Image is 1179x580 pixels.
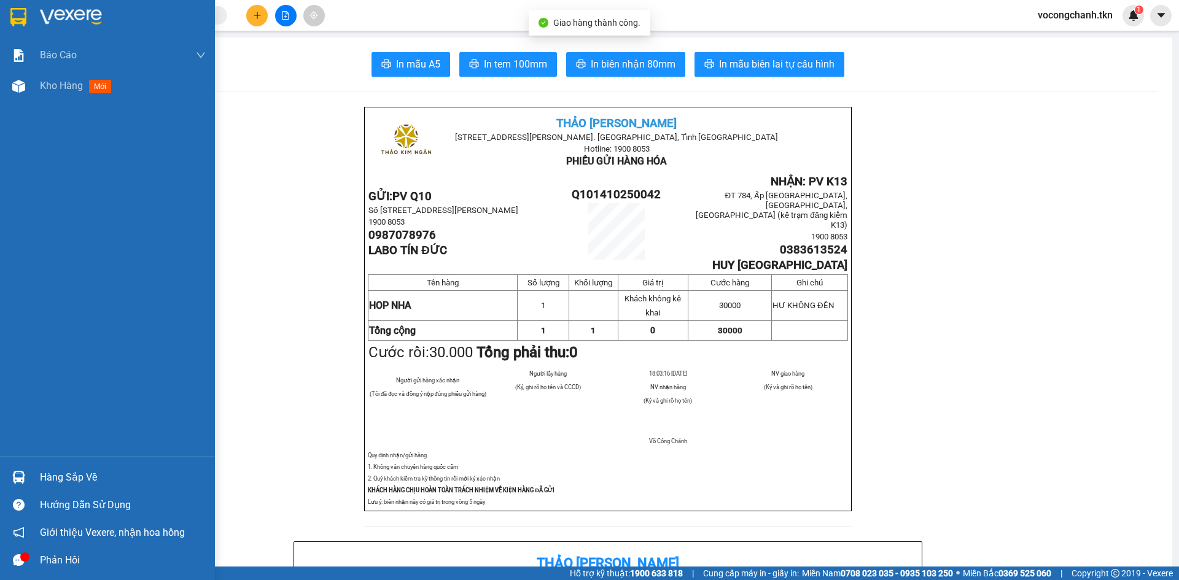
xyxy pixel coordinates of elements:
span: mới [89,80,111,93]
span: ⚪️ [956,571,960,576]
span: Giới thiệu Vexere, nhận hoa hồng [40,525,185,540]
span: In mẫu biên lai tự cấu hình [719,56,835,72]
span: 0987078976 [368,228,436,242]
span: Người lấy hàng [529,370,567,377]
strong: Tổng cộng [369,325,416,336]
span: down [196,50,206,60]
span: 1 [591,326,596,335]
span: (Tôi đã đọc và đồng ý nộp đúng phiếu gửi hàng) [370,390,486,397]
span: plus [253,11,262,20]
button: aim [303,5,325,26]
span: | [692,566,694,580]
span: Khối lượng [574,278,612,287]
strong: 1900 633 818 [630,568,683,578]
img: logo-vxr [10,8,26,26]
strong: KHÁCH HÀNG CHỊU HOÀN TOÀN TRÁCH NHIỆM VỀ KIỆN HÀNG ĐÃ GỬI [368,487,554,493]
span: Q101410250042 [572,188,661,201]
span: Tên hàng [427,278,459,287]
span: caret-down [1156,10,1167,21]
span: 0 [650,325,655,335]
span: printer [704,59,714,71]
span: Quy định nhận/gửi hàng [368,452,427,458]
span: NV giao hàng [771,370,804,377]
div: Hướng dẫn sử dụng [40,496,206,514]
span: Giao hàng thành công. [553,18,640,28]
span: notification [13,527,25,538]
span: THẢO [PERSON_NAME] [556,117,677,130]
span: question-circle [13,499,25,511]
span: PV Q10 [392,190,432,203]
span: printer [381,59,391,71]
span: Khách không kê khai [625,294,681,317]
span: Số lượng [527,278,559,287]
span: LABO TÍN ĐỨC [368,244,446,257]
span: 1900 8053 [368,217,405,226]
button: printerIn mẫu biên lai tự cấu hình [695,52,844,77]
span: Võ Công Chánh [649,438,687,444]
span: 2. Quý khách kiểm tra kỹ thông tin rồi mới ký xác nhận [368,475,500,482]
span: Giá trị [642,278,663,287]
span: Lưu ý: biên nhận này có giá trị trong vòng 5 ngày [368,498,485,505]
span: NHẬN: PV K13 [771,175,847,188]
span: message [13,554,25,566]
span: Hỗ trợ kỹ thuật: [570,566,683,580]
span: vocongchanh.tkn [1028,7,1123,23]
span: Cước hàng [710,278,749,287]
span: Số [STREET_ADDRESS][PERSON_NAME] [368,206,518,215]
b: Thảo [PERSON_NAME] [537,555,679,571]
strong: 0708 023 035 - 0935 103 250 [841,568,953,578]
span: 0 [569,344,578,361]
span: ĐT 784, Ấp [GEOGRAPHIC_DATA], [GEOGRAPHIC_DATA], [GEOGRAPHIC_DATA] (kế trạm đăng kiểm K13) [696,191,847,230]
span: (Ký, ghi rõ họ tên và CCCD) [515,384,581,390]
span: 1 [541,301,545,310]
strong: GỬI: [368,190,432,203]
span: Báo cáo [40,47,77,63]
span: In biên nhận 80mm [591,56,675,72]
span: Kho hàng [40,80,83,91]
div: Hàng sắp về [40,468,206,487]
span: 30.000 [429,344,473,361]
span: 30000 [719,301,741,310]
span: In tem 100mm [484,56,547,72]
span: Cước rồi: [368,344,578,361]
span: file-add [281,11,290,20]
span: In mẫu A5 [396,56,440,72]
span: copyright [1111,569,1119,578]
span: HƯ KHÔNG ĐỀN [772,301,835,310]
strong: 0369 525 060 [998,568,1051,578]
img: icon-new-feature [1128,10,1139,21]
span: 18:03:16 [DATE] [649,370,687,377]
span: [STREET_ADDRESS][PERSON_NAME]. [GEOGRAPHIC_DATA], Tỉnh [GEOGRAPHIC_DATA] [455,133,778,142]
span: (Ký và ghi rõ họ tên) [644,397,692,404]
span: printer [469,59,479,71]
span: Người gửi hàng xác nhận [396,377,459,384]
button: caret-down [1150,5,1172,26]
sup: 1 [1135,6,1143,14]
div: Phản hồi [40,551,206,570]
span: 1 [1137,6,1141,14]
strong: Tổng phải thu: [477,344,578,361]
span: aim [309,11,318,20]
img: warehouse-icon [12,471,25,484]
span: 30000 [718,326,742,335]
span: 0383613524 [780,243,847,257]
button: file-add [275,5,297,26]
span: HUY [GEOGRAPHIC_DATA] [712,258,847,272]
span: printer [576,59,586,71]
button: printerIn mẫu A5 [372,52,450,77]
span: Cung cấp máy in - giấy in: [703,566,799,580]
span: 1. Không vân chuyển hàng quốc cấm [368,463,458,470]
button: printerIn biên nhận 80mm [566,52,685,77]
span: Miền Nam [802,566,953,580]
span: | [1060,566,1062,580]
span: check-circle [539,18,548,28]
span: 1900 8053 [811,232,847,241]
span: Ghi chú [796,278,823,287]
span: NV nhận hàng [650,384,686,390]
button: printerIn tem 100mm [459,52,557,77]
span: HOP NHA [369,300,411,311]
img: solution-icon [12,49,25,62]
img: warehouse-icon [12,80,25,93]
span: PHIẾU GỬI HÀNG HÓA [566,155,667,167]
span: 1 [541,326,546,335]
